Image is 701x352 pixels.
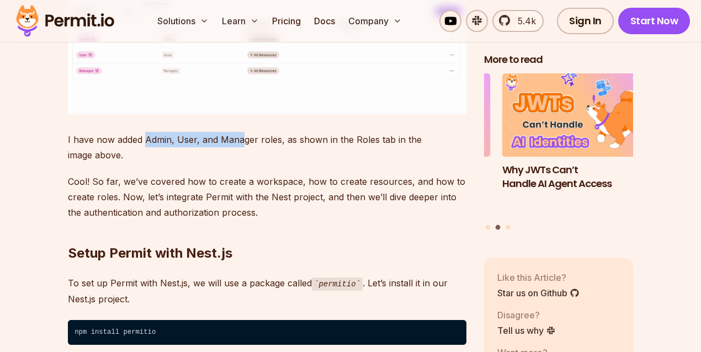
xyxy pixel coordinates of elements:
[557,8,614,34] a: Sign In
[511,14,536,28] span: 5.4k
[502,73,651,218] li: 2 of 3
[68,132,466,163] p: I have now added Admin, User, and Manager roles, as shown in the Roles tab in the image above.
[68,320,466,345] code: npm install permitio
[497,271,580,284] p: Like this Article?
[502,73,651,157] img: Why JWTs Can’t Handle AI Agent Access
[618,8,691,34] a: Start Now
[497,308,556,322] p: Disagree?
[484,53,633,67] h2: More to read
[310,10,339,32] a: Docs
[341,163,490,204] h3: The Ultimate Guide to MCP Auth: Identity, Consent, and Agent Security
[268,10,305,32] a: Pricing
[484,73,633,232] div: Posts
[11,2,119,40] img: Permit logo
[217,10,263,32] button: Learn
[502,73,651,218] a: Why JWTs Can’t Handle AI Agent AccessWhy JWTs Can’t Handle AI Agent Access
[496,225,501,230] button: Go to slide 2
[344,10,406,32] button: Company
[312,278,363,291] code: permitio
[68,275,466,307] p: To set up Permit with Nest.js, we will use a package called . Let’s install it in our Nest.js pro...
[506,225,510,230] button: Go to slide 3
[153,10,213,32] button: Solutions
[68,245,232,261] strong: Setup Permit with Nest.js
[497,286,580,300] a: Star us on Github
[341,73,490,218] li: 1 of 3
[492,10,544,32] a: 5.4k
[502,163,651,191] h3: Why JWTs Can’t Handle AI Agent Access
[497,324,556,337] a: Tell us why
[68,174,466,220] p: Cool! So far, we’ve covered how to create a workspace, how to create resources, and how to create...
[486,225,490,230] button: Go to slide 1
